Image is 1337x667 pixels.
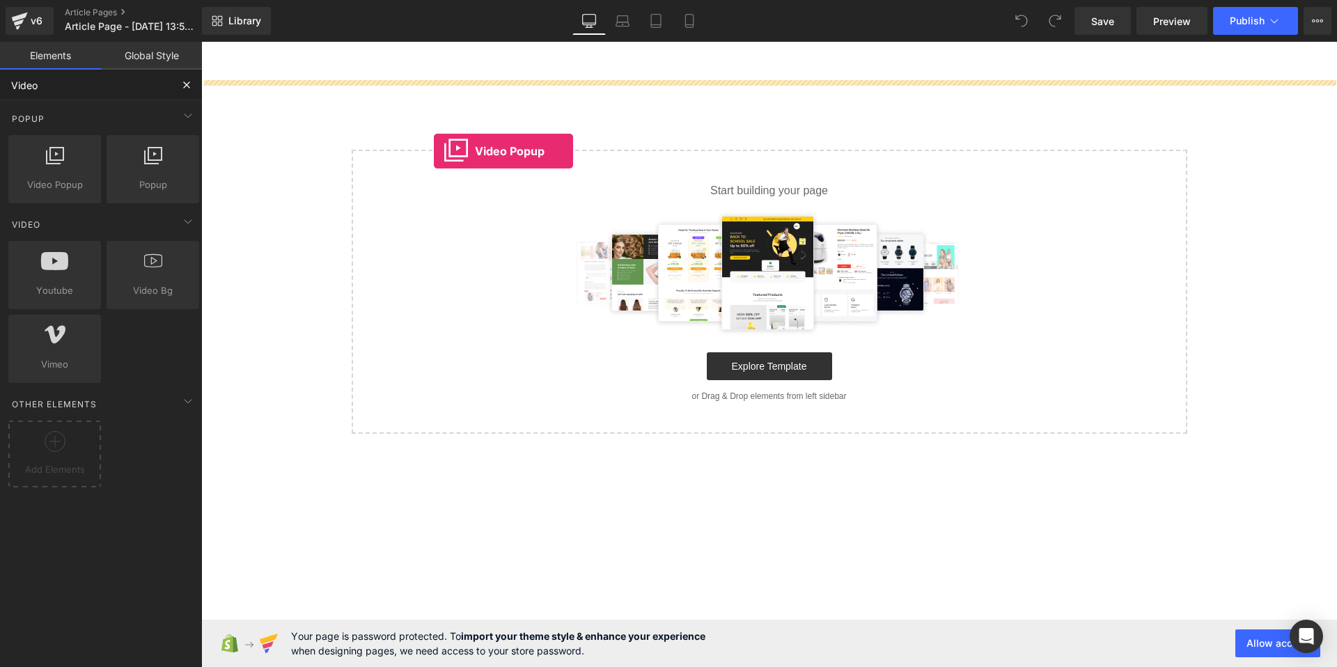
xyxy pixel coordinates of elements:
[639,7,673,35] a: Tablet
[606,7,639,35] a: Laptop
[173,350,964,359] p: or Drag & Drop elements from left sidebar
[173,141,964,157] p: Start building your page
[13,283,97,298] span: Youtube
[291,629,705,658] span: Your page is password protected. To when designing pages, we need access to your store password.
[101,42,202,70] a: Global Style
[1041,7,1069,35] button: Redo
[461,630,705,642] strong: import your theme style & enhance your experience
[1136,7,1207,35] a: Preview
[10,398,98,411] span: Other Elements
[1213,7,1298,35] button: Publish
[1304,7,1331,35] button: More
[111,283,195,298] span: Video Bg
[13,357,97,372] span: Vimeo
[1091,14,1114,29] span: Save
[228,15,261,27] span: Library
[6,7,54,35] a: v6
[111,178,195,192] span: Popup
[1230,15,1265,26] span: Publish
[1290,620,1323,653] div: Open Intercom Messenger
[673,7,706,35] a: Mobile
[1008,7,1035,35] button: Undo
[65,21,198,32] span: Article Page - [DATE] 13:57:47
[572,7,606,35] a: Desktop
[202,7,271,35] a: New Library
[506,311,631,338] a: Explore Template
[12,462,97,477] span: Add Elements
[65,7,225,18] a: Article Pages
[13,178,97,192] span: Video Popup
[10,112,46,125] span: Popup
[10,218,42,231] span: Video
[1153,14,1191,29] span: Preview
[1235,629,1320,657] button: Allow access
[28,12,45,30] div: v6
